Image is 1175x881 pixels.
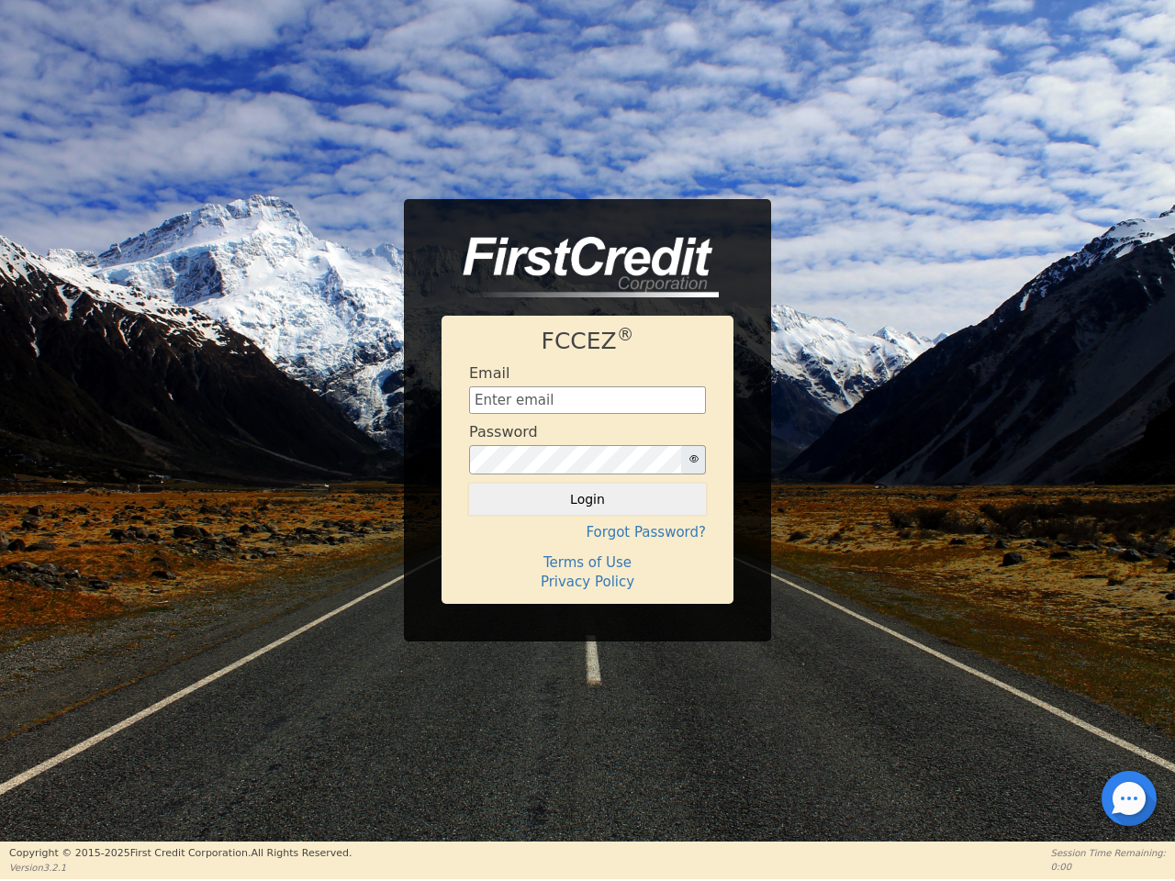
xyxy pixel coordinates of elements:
h4: Forgot Password? [469,524,706,541]
h1: FCCEZ [469,328,706,355]
p: Copyright © 2015- 2025 First Credit Corporation. [9,846,352,862]
button: Login [469,484,706,515]
input: password [469,445,682,474]
p: Version 3.2.1 [9,861,352,875]
span: All Rights Reserved. [251,847,352,859]
img: logo-CMu_cnol.png [442,237,719,297]
h4: Privacy Policy [469,574,706,590]
input: Enter email [469,386,706,414]
h4: Password [469,423,538,440]
p: Session Time Remaining: [1051,846,1166,860]
p: 0:00 [1051,860,1166,874]
h4: Email [469,364,509,382]
h4: Terms of Use [469,554,706,571]
sup: ® [617,325,634,344]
